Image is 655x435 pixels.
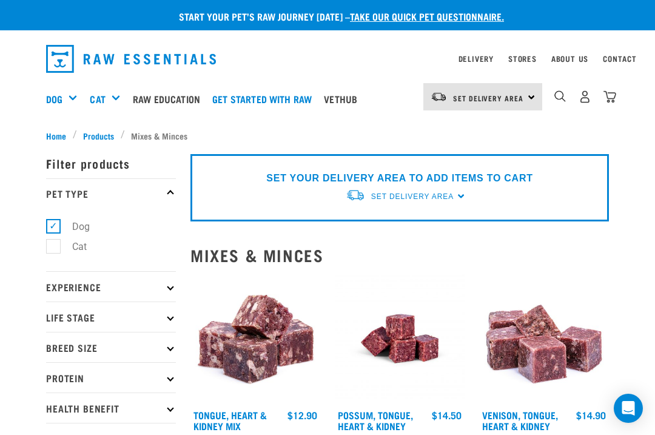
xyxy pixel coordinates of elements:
a: Home [46,129,73,142]
img: Possum Tongue Heart Kidney 1682 [335,274,465,403]
p: Experience [46,271,176,302]
p: Breed Size [46,332,176,362]
a: Dog [46,92,62,106]
div: $12.90 [287,410,317,420]
span: Set Delivery Area [453,96,523,100]
nav: breadcrumbs [46,129,609,142]
a: About Us [551,56,588,61]
a: Get started with Raw [209,75,321,123]
p: Pet Type [46,178,176,209]
p: Health Benefit [46,393,176,423]
p: Filter products [46,148,176,178]
a: Raw Education [130,75,209,123]
div: $14.90 [576,410,606,420]
img: 1167 Tongue Heart Kidney Mix 01 [190,274,320,403]
span: Set Delivery Area [371,192,454,201]
label: Dog [53,219,95,234]
a: Delivery [458,56,494,61]
img: van-moving.png [346,189,365,201]
img: van-moving.png [431,92,447,103]
label: Cat [53,239,92,254]
h2: Mixes & Minces [190,246,609,265]
p: Life Stage [46,302,176,332]
img: home-icon@2x.png [603,90,616,103]
p: SET YOUR DELIVERY AREA TO ADD ITEMS TO CART [266,171,532,186]
span: Products [83,129,114,142]
a: Venison, Tongue, Heart & Kidney [482,412,558,428]
a: Possum, Tongue, Heart & Kidney [338,412,413,428]
img: home-icon-1@2x.png [554,90,566,102]
a: Stores [508,56,537,61]
a: Tongue, Heart & Kidney Mix [193,412,267,428]
a: Vethub [321,75,366,123]
img: Pile Of Cubed Venison Tongue Mix For Pets [479,274,609,403]
a: Contact [603,56,637,61]
a: take our quick pet questionnaire. [350,13,504,19]
div: $14.50 [432,410,462,420]
p: Protein [46,362,176,393]
a: Products [77,129,121,142]
img: user.png [579,90,591,103]
span: Home [46,129,66,142]
nav: dropdown navigation [36,40,619,78]
a: Cat [90,92,105,106]
img: Raw Essentials Logo [46,45,216,73]
div: Open Intercom Messenger [614,394,643,423]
